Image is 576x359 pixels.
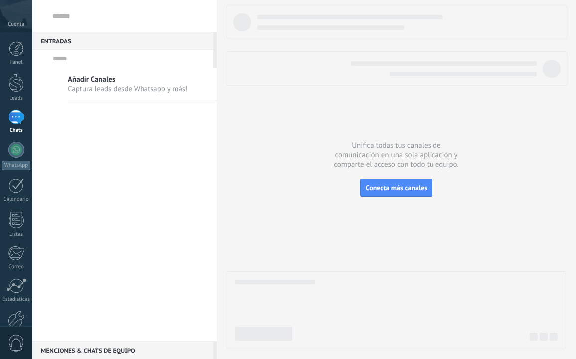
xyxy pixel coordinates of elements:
[32,341,213,359] div: Menciones & Chats de equipo
[2,196,31,203] div: Calendario
[366,183,427,192] span: Conecta más canales
[68,75,188,84] span: Añadir Canales
[2,127,31,134] div: Chats
[2,95,31,102] div: Leads
[2,59,31,66] div: Panel
[360,179,432,197] button: Conecta más canales
[2,161,30,170] div: WhatsApp
[32,32,213,50] div: Entradas
[68,84,188,94] span: Captura leads desde Whatsapp y más!
[2,264,31,270] div: Correo
[2,231,31,238] div: Listas
[8,21,24,28] span: Cuenta
[2,296,31,303] div: Estadísticas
